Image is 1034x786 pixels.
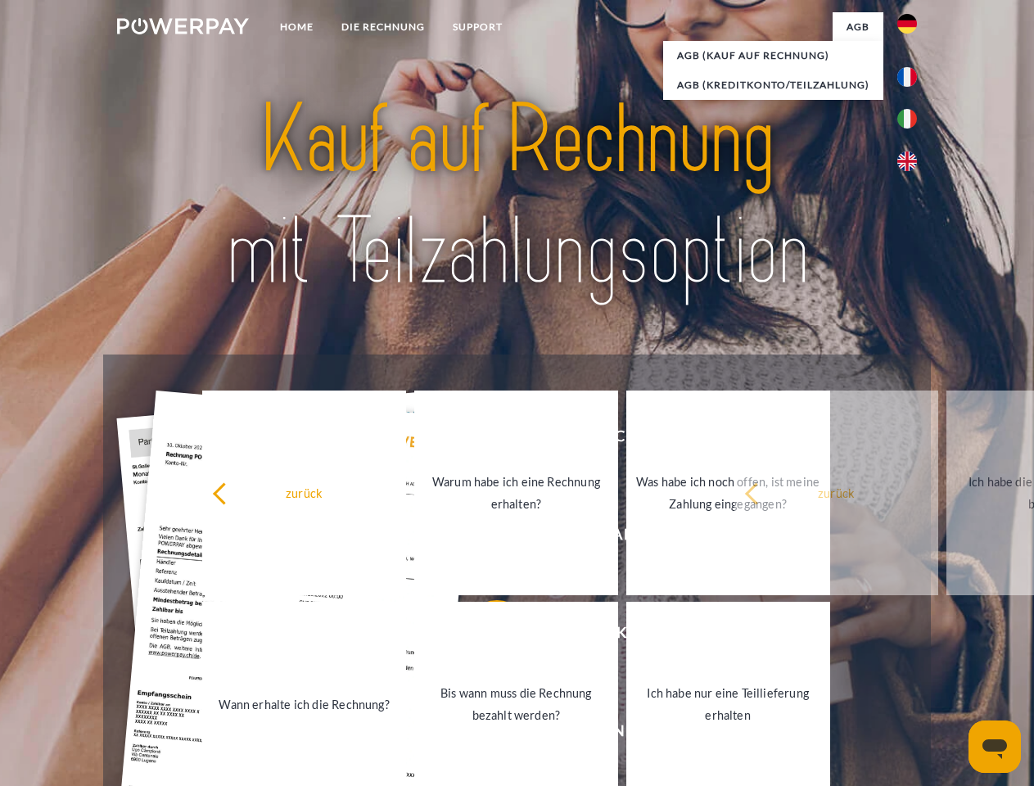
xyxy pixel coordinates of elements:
[744,481,928,504] div: zurück
[327,12,439,42] a: DIE RECHNUNG
[969,720,1021,773] iframe: Schaltfläche zum Öffnen des Messaging-Fensters
[424,682,608,726] div: Bis wann muss die Rechnung bezahlt werden?
[212,693,396,715] div: Wann erhalte ich die Rechnung?
[424,471,608,515] div: Warum habe ich eine Rechnung erhalten?
[663,70,883,100] a: AGB (Kreditkonto/Teilzahlung)
[636,682,820,726] div: Ich habe nur eine Teillieferung erhalten
[897,67,917,87] img: fr
[117,18,249,34] img: logo-powerpay-white.svg
[897,151,917,171] img: en
[663,41,883,70] a: AGB (Kauf auf Rechnung)
[636,471,820,515] div: Was habe ich noch offen, ist meine Zahlung eingegangen?
[897,109,917,129] img: it
[439,12,517,42] a: SUPPORT
[156,79,878,314] img: title-powerpay_de.svg
[897,14,917,34] img: de
[212,481,396,504] div: zurück
[626,391,830,595] a: Was habe ich noch offen, ist meine Zahlung eingegangen?
[266,12,327,42] a: Home
[833,12,883,42] a: agb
